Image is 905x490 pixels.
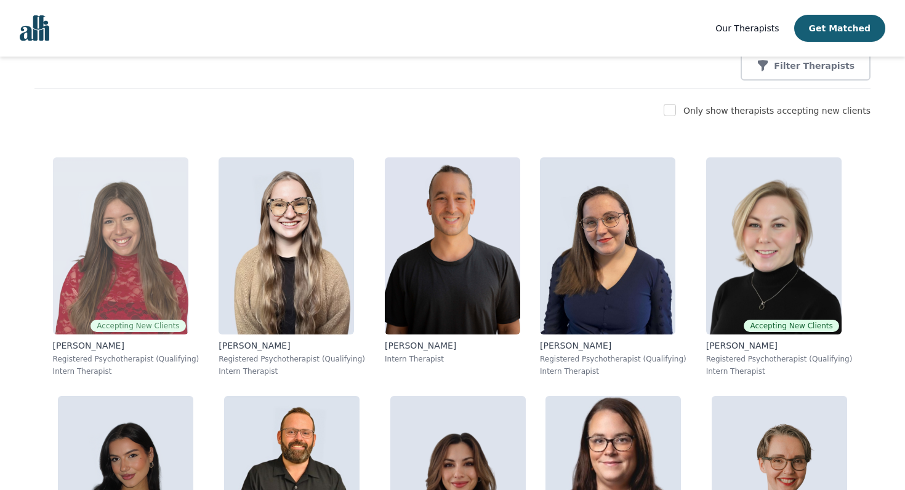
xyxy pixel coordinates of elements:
p: Intern Therapist [706,366,853,376]
a: Vanessa_McCulloch[PERSON_NAME]Registered Psychotherapist (Qualifying)Intern Therapist [530,148,696,386]
img: alli logo [20,15,49,41]
button: Filter Therapists [741,51,871,81]
a: Faith_Woodley[PERSON_NAME]Registered Psychotherapist (Qualifying)Intern Therapist [209,148,375,386]
a: Jocelyn_CrawfordAccepting New Clients[PERSON_NAME]Registered Psychotherapist (Qualifying)Intern T... [696,148,863,386]
p: Registered Psychotherapist (Qualifying) [706,354,853,364]
a: Our Therapists [715,21,779,36]
button: Get Matched [794,15,885,42]
p: [PERSON_NAME] [219,339,365,352]
p: Filter Therapists [774,60,855,72]
img: Vanessa_McCulloch [540,157,675,334]
p: Registered Psychotherapist (Qualifying) [53,354,199,364]
p: Intern Therapist [385,354,520,364]
p: Registered Psychotherapist (Qualifying) [219,354,365,364]
p: Intern Therapist [53,366,199,376]
p: [PERSON_NAME] [706,339,853,352]
span: Accepting New Clients [744,320,839,332]
img: Jocelyn_Crawford [706,157,842,334]
img: Alisha_Levine [53,157,188,334]
p: [PERSON_NAME] [53,339,199,352]
label: Only show therapists accepting new clients [683,106,871,116]
img: Faith_Woodley [219,157,354,334]
p: Intern Therapist [219,366,365,376]
p: [PERSON_NAME] [540,339,686,352]
p: Intern Therapist [540,366,686,376]
a: Kavon_Banejad[PERSON_NAME]Intern Therapist [375,148,530,386]
p: Registered Psychotherapist (Qualifying) [540,354,686,364]
img: Kavon_Banejad [385,157,520,334]
span: Our Therapists [715,23,779,33]
span: Accepting New Clients [90,320,185,332]
p: [PERSON_NAME] [385,339,520,352]
a: Alisha_LevineAccepting New Clients[PERSON_NAME]Registered Psychotherapist (Qualifying)Intern Ther... [43,148,209,386]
